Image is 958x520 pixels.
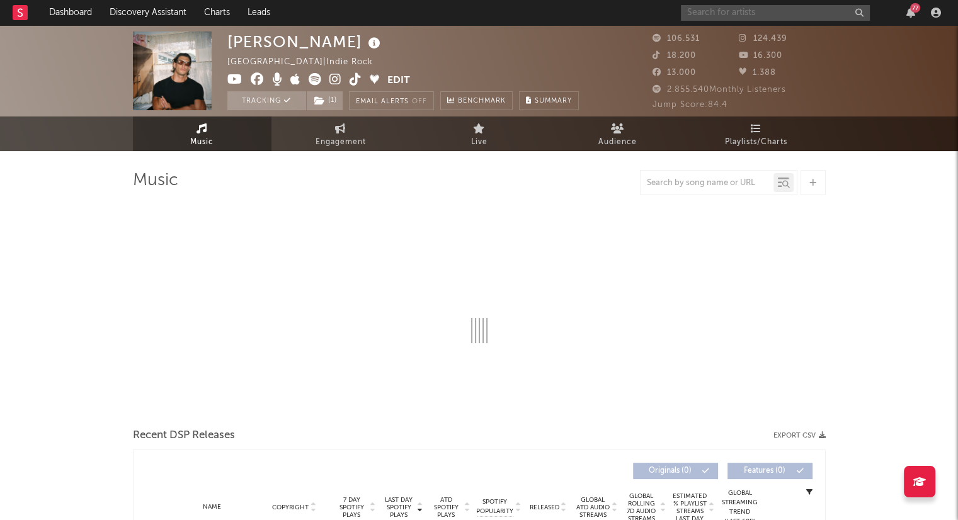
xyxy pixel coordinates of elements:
[549,116,687,151] a: Audience
[687,116,826,151] a: Playlists/Charts
[272,504,309,511] span: Copyright
[739,52,782,60] span: 16.300
[271,116,410,151] a: Engagement
[910,3,920,13] div: 77
[633,463,718,479] button: Originals(0)
[430,496,463,519] span: ATD Spotify Plays
[653,69,696,77] span: 13.000
[190,135,214,150] span: Music
[641,467,699,475] span: Originals ( 0 )
[535,98,572,105] span: Summary
[906,8,915,18] button: 77
[316,135,366,150] span: Engagement
[133,116,271,151] a: Music
[476,497,513,516] span: Spotify Popularity
[530,504,559,511] span: Released
[736,467,794,475] span: Features ( 0 )
[739,69,776,77] span: 1.388
[653,101,727,109] span: Jump Score: 84.4
[653,35,700,43] span: 106.531
[227,31,384,52] div: [PERSON_NAME]
[335,496,368,519] span: 7 Day Spotify Plays
[382,496,416,519] span: Last Day Spotify Plays
[681,5,870,21] input: Search for artists
[598,135,637,150] span: Audience
[727,463,813,479] button: Features(0)
[641,178,773,188] input: Search by song name or URL
[227,55,387,70] div: [GEOGRAPHIC_DATA] | Indie Rock
[519,91,579,110] button: Summary
[471,135,488,150] span: Live
[773,432,826,439] button: Export CSV
[653,86,786,94] span: 2.855.540 Monthly Listeners
[307,91,343,110] button: (1)
[410,116,549,151] a: Live
[133,428,235,443] span: Recent DSP Releases
[653,52,696,60] span: 18.200
[387,73,410,89] button: Edit
[739,35,787,43] span: 124.439
[227,91,306,110] button: Tracking
[440,91,513,110] a: Benchmark
[171,502,254,512] div: Name
[412,98,427,105] em: Off
[458,94,506,109] span: Benchmark
[349,91,434,110] button: Email AlertsOff
[306,91,343,110] span: ( 1 )
[725,135,787,150] span: Playlists/Charts
[576,496,610,519] span: Global ATD Audio Streams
